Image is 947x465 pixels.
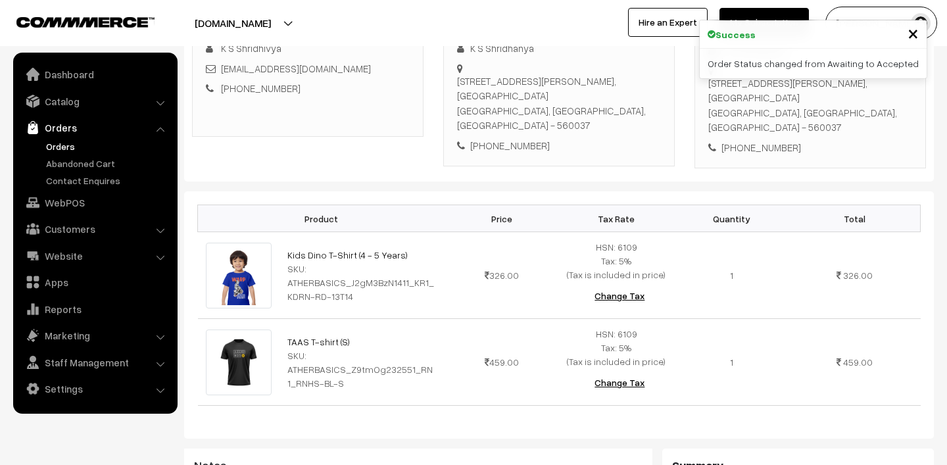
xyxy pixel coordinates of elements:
span: 1 [730,356,733,368]
a: Settings [16,377,173,401]
strong: Success [716,28,756,41]
a: Reports [16,297,173,321]
a: Apps [16,270,173,294]
span: 1 [730,270,733,281]
a: Orders [43,139,173,153]
span: K S Shridhivya [221,42,281,54]
a: Dashboard [16,62,173,86]
th: Price [444,205,559,232]
a: My Subscription [719,8,809,37]
img: 17224152715568Ather-Dino-Kids-T-Shirt-Front.png [206,243,272,309]
a: Hire an Expert [628,8,708,37]
th: Product [198,205,445,232]
button: Close [908,23,919,43]
img: 171836994742421709542353718216923592703762TASS-Round-Neck-T-Shirt-Front.png [206,330,272,396]
button: [PERSON_NAME] [825,7,937,39]
a: [EMAIL_ADDRESS][DOMAIN_NAME] [221,62,371,74]
div: SKU: ATHERBASICS_J2gM3BzN1411_KR1_KDRN-RD-13T14 [287,262,436,303]
img: COMMMERCE [16,17,155,27]
th: Tax Rate [559,205,674,232]
span: HSN: 6109 Tax: 5% (Tax is included in price) [567,328,666,367]
a: TAAS T-shirt (S) [287,336,350,347]
a: Kids Dino T-Shirt (4 - 5 Years) [287,249,408,260]
a: Customers [16,217,173,241]
a: Orders [16,116,173,139]
span: 326.00 [843,270,873,281]
span: × [908,20,919,45]
a: WebPOS [16,191,173,214]
span: 459.00 [843,356,873,368]
div: Order Status changed from Awaiting to Accepted [700,49,927,78]
a: [PHONE_NUMBER] [221,82,301,94]
a: Abandoned Cart [43,157,173,170]
span: 459.00 [485,356,519,368]
th: Quantity [674,205,789,232]
a: Catalog [16,89,173,113]
a: COMMMERCE [16,13,132,29]
div: [STREET_ADDRESS][PERSON_NAME], [GEOGRAPHIC_DATA] [GEOGRAPHIC_DATA], [GEOGRAPHIC_DATA], [GEOGRAPHI... [708,76,912,135]
div: K S Shridhanya [457,41,661,56]
div: [STREET_ADDRESS][PERSON_NAME], [GEOGRAPHIC_DATA] [GEOGRAPHIC_DATA], [GEOGRAPHIC_DATA], [GEOGRAPHI... [457,74,661,133]
div: [PHONE_NUMBER] [457,138,661,153]
a: Staff Management [16,351,173,374]
div: SKU: ATHERBASICS_Z9tmOg232551_RN1_RNHS-BL-S [287,349,436,390]
img: user [911,13,931,33]
span: 326.00 [485,270,519,281]
a: Marketing [16,324,173,347]
span: HSN: 6109 Tax: 5% (Tax is included in price) [567,241,666,280]
div: [PHONE_NUMBER] [708,140,912,155]
a: Contact Enquires [43,174,173,187]
button: Change Tax [584,368,655,397]
th: Total [789,205,921,232]
button: Change Tax [584,281,655,310]
button: [DOMAIN_NAME] [149,7,317,39]
a: Website [16,244,173,268]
